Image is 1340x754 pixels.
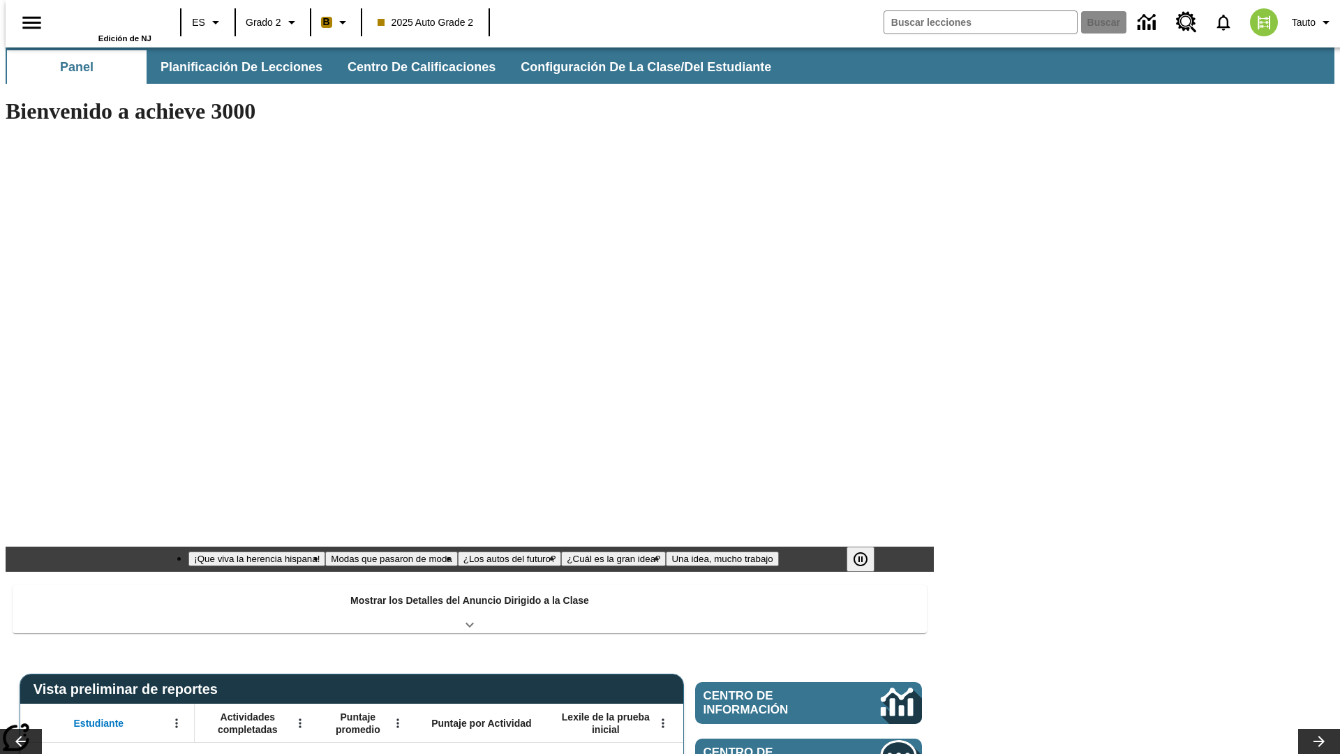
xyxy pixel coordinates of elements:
span: Centro de información [703,689,834,717]
button: Diapositiva 4 ¿Cuál es la gran idea? [561,552,666,566]
button: Abrir menú [290,713,311,734]
button: Abrir el menú lateral [11,2,52,43]
span: Edición de NJ [98,34,151,43]
button: Perfil/Configuración [1286,10,1340,35]
span: Lexile de la prueba inicial [555,711,657,736]
a: Centro de recursos, Se abrirá en una pestaña nueva. [1168,3,1205,41]
span: Estudiante [74,717,124,730]
span: Actividades completadas [202,711,294,736]
a: Portada [61,6,151,34]
span: Grado 2 [246,15,281,30]
div: Subbarra de navegación [6,47,1334,84]
h1: Bienvenido a achieve 3000 [6,98,934,124]
span: Puntaje por Actividad [431,717,531,730]
button: Panel [7,50,147,84]
button: Abrir menú [387,713,408,734]
img: avatar image [1250,8,1278,36]
div: Portada [61,5,151,43]
button: Pausar [847,547,874,572]
button: Lenguaje: ES, Selecciona un idioma [186,10,230,35]
button: Abrir menú [653,713,673,734]
button: Escoja un nuevo avatar [1242,4,1286,40]
button: Planificación de lecciones [149,50,334,84]
span: ES [192,15,205,30]
span: B [323,13,330,31]
input: Buscar campo [884,11,1077,34]
span: Vista preliminar de reportes [33,681,225,697]
a: Centro de información [695,682,922,724]
p: Mostrar los Detalles del Anuncio Dirigido a la Clase [350,593,589,608]
button: Diapositiva 5 Una idea, mucho trabajo [666,552,778,566]
div: Mostrar los Detalles del Anuncio Dirigido a la Clase [13,585,927,633]
button: Abrir menú [166,713,187,734]
button: Carrusel de lecciones, seguir [1298,729,1340,754]
button: Boost El color de la clase es anaranjado claro. Cambiar el color de la clase. [315,10,357,35]
div: Subbarra de navegación [6,50,784,84]
button: Diapositiva 1 ¡Que viva la herencia hispana! [188,552,325,566]
div: Pausar [847,547,888,572]
span: 2025 Auto Grade 2 [378,15,474,30]
span: Puntaje promedio [325,711,392,736]
button: Centro de calificaciones [336,50,507,84]
button: Diapositiva 3 ¿Los autos del futuro? [458,552,562,566]
span: Tauto [1292,15,1316,30]
a: Centro de información [1129,3,1168,42]
button: Diapositiva 2 Modas que pasaron de moda [325,552,457,566]
button: Configuración de la clase/del estudiante [509,50,782,84]
a: Notificaciones [1205,4,1242,40]
button: Grado: Grado 2, Elige un grado [240,10,306,35]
